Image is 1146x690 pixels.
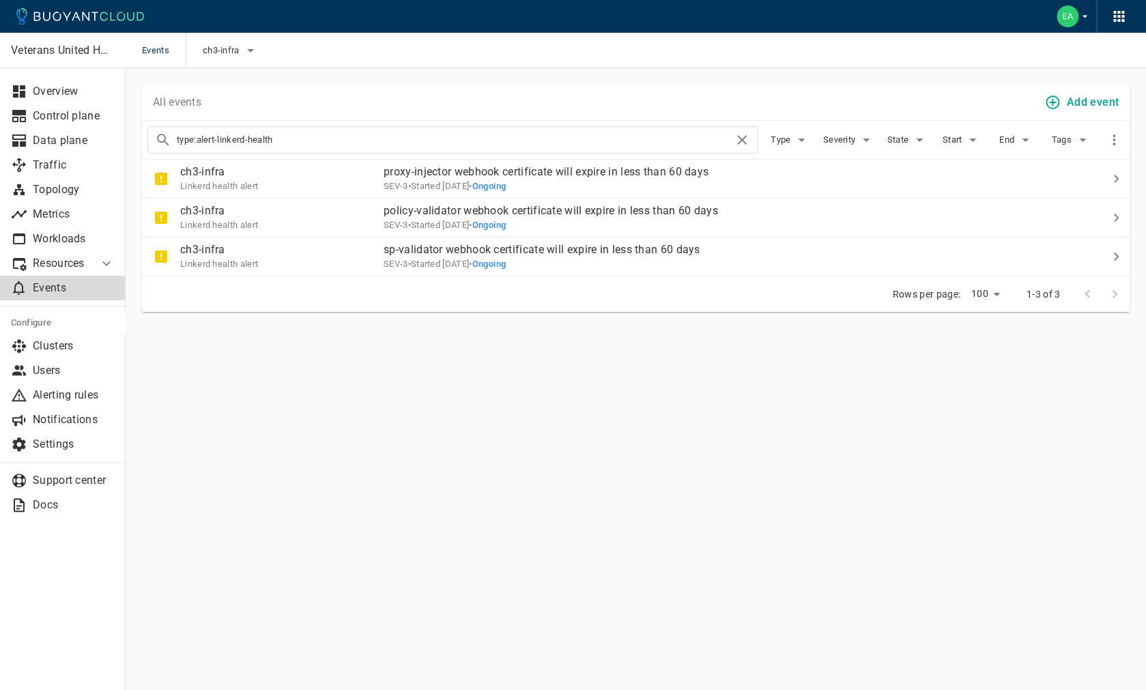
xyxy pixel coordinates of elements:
p: ch3-infra [180,204,258,218]
span: Linkerd health alert [180,259,258,269]
span: State [887,134,911,145]
relative-time: [DATE] [442,259,469,269]
span: Events [142,33,186,68]
p: Veterans United Home Loans [11,44,114,57]
h4: Add event [1066,96,1119,109]
span: Ongoing [472,181,506,191]
p: 1-3 of 3 [1027,287,1060,301]
p: Resources [33,257,87,270]
button: Start [940,130,984,150]
span: Ongoing [472,220,506,230]
span: Ongoing [472,259,506,269]
relative-time: [DATE] [442,181,469,191]
p: Workloads [33,232,115,246]
span: Tue, 16 Sep 2025 10:44:53 CDT / Tue, 16 Sep 2025 15:44:53 UTC [407,181,469,191]
p: Overview [33,85,115,98]
p: policy-validator webhook certificate will expire in less than 60 days [384,204,1059,218]
p: Topology [33,183,115,197]
p: sp-validator webhook certificate will expire in less than 60 days [384,243,1059,257]
p: Data plane [33,134,115,147]
p: proxy-injector webhook certificate will expire in less than 60 days [384,165,1059,179]
div: 100 [966,284,1005,304]
button: Add event [1042,90,1124,115]
span: • [469,259,506,269]
p: Settings [33,437,115,451]
img: Eric Anderson [1057,5,1078,27]
input: Search [177,130,734,149]
span: SEV-3 [384,220,408,230]
relative-time: [DATE] [442,220,469,230]
span: ch3-infra [203,45,242,56]
p: ch3-infra [180,165,258,179]
button: Type [769,130,812,150]
p: Metrics [33,207,115,221]
p: Support center [33,474,115,487]
button: ch3-infra [203,40,259,61]
p: All events [153,96,201,109]
p: Events [33,281,115,295]
p: Docs [33,498,115,512]
span: • [469,181,506,191]
button: End [994,130,1038,150]
p: Control plane [33,109,115,123]
span: SEV-3 [384,259,408,269]
p: Users [33,364,115,377]
span: SEV-3 [384,181,408,191]
p: Alerting rules [33,388,115,402]
p: ch3-infra [180,243,258,257]
span: Tags [1051,134,1074,145]
p: Clusters [33,339,115,353]
span: Tue, 16 Sep 2025 10:44:53 CDT / Tue, 16 Sep 2025 15:44:53 UTC [407,259,469,269]
span: • [469,220,506,230]
span: Type [771,134,793,145]
button: Severity [823,130,874,150]
button: Tags [1049,130,1093,150]
span: Start [943,134,965,145]
span: Tue, 16 Sep 2025 10:44:53 CDT / Tue, 16 Sep 2025 15:44:53 UTC [407,220,469,230]
span: Linkerd health alert [180,220,258,230]
span: Linkerd health alert [180,181,258,191]
p: Notifications [33,413,115,427]
button: State [885,130,929,150]
p: Rows per page: [892,287,960,301]
p: Traffic [33,158,115,172]
span: Severity [823,134,858,145]
h5: Configure [11,317,115,328]
span: End [999,134,1017,145]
